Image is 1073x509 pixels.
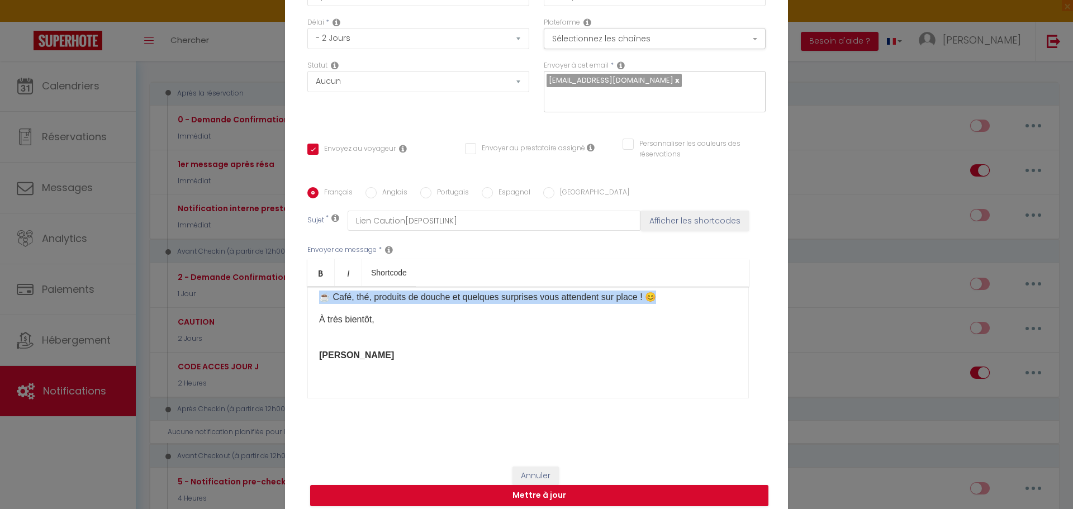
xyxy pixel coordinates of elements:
button: Mettre à jour [310,485,768,506]
p: ​ [319,335,737,362]
i: Recipient [617,61,625,70]
label: [GEOGRAPHIC_DATA] [554,187,629,199]
i: Subject [331,213,339,222]
label: Statut [307,60,327,71]
label: Portugais [431,187,469,199]
label: Envoyer à cet email [544,60,609,71]
label: Envoyer ce message [307,245,377,255]
i: Envoyer au prestataire si il est assigné [587,143,595,152]
i: Action Channel [583,18,591,27]
label: Français [319,187,353,199]
a: Bold [307,259,335,286]
label: Anglais [377,187,407,199]
label: Espagnol [493,187,530,199]
i: Message [385,245,393,254]
i: Action Time [333,18,340,27]
i: Envoyer au voyageur [399,144,407,153]
label: Sujet [307,215,324,227]
button: Annuler [512,467,559,486]
label: Plateforme [544,17,580,28]
strong: [PERSON_NAME] [319,350,394,360]
div: ​ ​ [307,287,749,398]
button: Afficher les shortcodes [641,211,749,231]
a: Shortcode [362,259,416,286]
a: Italic [335,259,362,286]
span: [EMAIL_ADDRESS][DOMAIN_NAME] [549,75,673,85]
p: ☕ Café, thé, produits de douche et quelques surprises vous attendent sur place ! 😊 [319,291,737,304]
i: Booking status [331,61,339,70]
label: Délai [307,17,324,28]
button: Sélectionnez les chaînes [544,28,766,49]
p: À très bientôt, [319,313,737,326]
